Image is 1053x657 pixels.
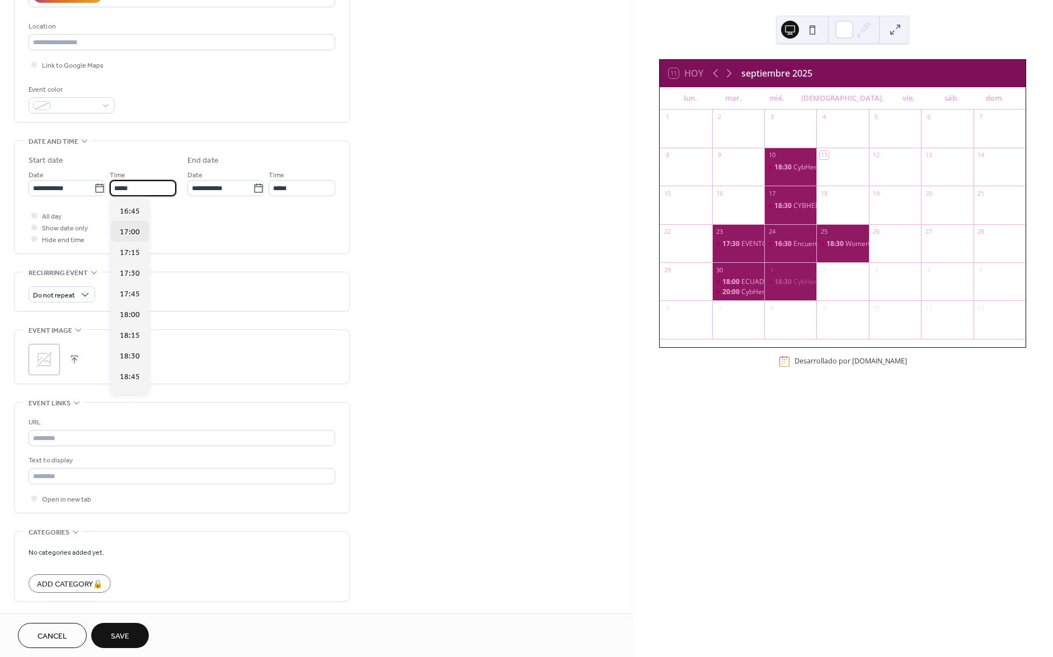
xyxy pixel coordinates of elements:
[774,201,793,211] span: 18:30
[764,201,816,211] div: CYBHERCLASS
[722,239,741,249] span: 17:30
[826,239,845,249] span: 18:30
[29,84,112,96] div: Event color
[663,151,671,159] div: 8
[974,87,1017,110] div: dom.
[29,455,333,466] div: Text to display
[755,87,798,110] div: mié.
[663,189,671,197] div: 15
[712,239,764,249] div: EVENTO EUROPEAN CISO - MESA REDONDA: When CISOs meet Boards, are we talking the same language?
[712,277,764,287] div: ECUADOR MENTORING
[187,169,203,181] span: Date
[793,201,839,211] div: CYBHERCLASS
[872,304,881,312] div: 10
[120,289,140,300] span: 17:45
[716,113,724,121] div: 2
[663,228,671,236] div: 22
[816,239,868,249] div: Women4Cyber Euskadi: Breaking Barriers, Building Cyber Resilience
[120,206,140,218] span: 16:45
[820,189,828,197] div: 18
[42,211,62,223] span: All day
[120,330,140,342] span: 18:15
[110,169,125,181] span: Time
[712,87,755,110] div: mar.
[798,87,887,110] div: [DEMOGRAPHIC_DATA].
[42,223,88,234] span: Show date only
[120,392,140,404] span: 19:00
[37,631,67,642] span: Cancel
[872,151,881,159] div: 12
[716,228,724,236] div: 23
[29,325,72,337] span: Event image
[887,87,930,110] div: vie.
[820,304,828,312] div: 9
[977,266,985,274] div: 5
[924,189,933,197] div: 20
[120,351,140,362] span: 18:30
[663,266,671,274] div: 29
[716,189,724,197] div: 16
[663,304,671,312] div: 6
[872,228,881,236] div: 26
[91,623,149,648] button: Save
[820,151,828,159] div: 11
[120,226,140,238] span: 17:00
[187,155,219,167] div: End date
[820,113,828,121] div: 4
[872,189,881,197] div: 19
[768,189,776,197] div: 17
[924,266,933,274] div: 4
[774,277,793,287] span: 18:30
[977,228,985,236] div: 28
[793,277,855,287] div: CybHertalk Octubre
[120,371,140,383] span: 18:45
[29,155,63,167] div: Start date
[42,234,84,246] span: Hide end time
[33,289,75,302] span: Do not repeat
[29,21,333,32] div: Location
[977,189,985,197] div: 21
[120,247,140,259] span: 17:15
[924,151,933,159] div: 13
[977,113,985,121] div: 7
[120,268,140,280] span: 17:30
[716,151,724,159] div: 9
[29,169,44,181] span: Date
[722,277,741,287] span: 18:00
[768,113,776,121] div: 3
[269,169,284,181] span: Time
[820,228,828,236] div: 25
[774,239,793,249] span: 16:30
[977,151,985,159] div: 14
[764,239,816,249] div: Encuentro Women4Cyber Startup School: "Innovación y emprendimiento en ciberseguridad"
[712,287,764,297] div: CybHerDrinks
[872,113,881,121] div: 5
[716,304,724,312] div: 7
[29,344,60,375] div: ;
[42,60,104,72] span: Link to Google Maps
[42,494,91,505] span: Open in new tab
[820,266,828,274] div: 2
[764,163,816,172] div: CybHerTalk Septiembre "Innovación y Protección: Estrategias de Vanguardia para el Éxito en Ventas...
[768,151,776,159] div: 10
[977,304,985,312] div: 12
[29,398,70,409] span: Event links
[111,631,129,642] span: Save
[852,357,907,366] a: [DOMAIN_NAME]
[930,87,973,110] div: sáb.
[795,357,907,366] div: Desarrollado por
[120,309,140,321] span: 18:00
[663,113,671,121] div: 1
[764,277,816,287] div: CybHertalk Octubre
[924,228,933,236] div: 27
[669,87,712,110] div: lun.
[29,547,104,559] span: No categories added yet.
[768,228,776,236] div: 24
[18,623,87,648] button: Cancel
[774,163,793,172] span: 18:30
[29,136,78,148] span: Date and time
[741,277,815,287] div: ECUADOR MENTORING
[722,287,741,297] span: 20:00
[29,417,333,428] div: URL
